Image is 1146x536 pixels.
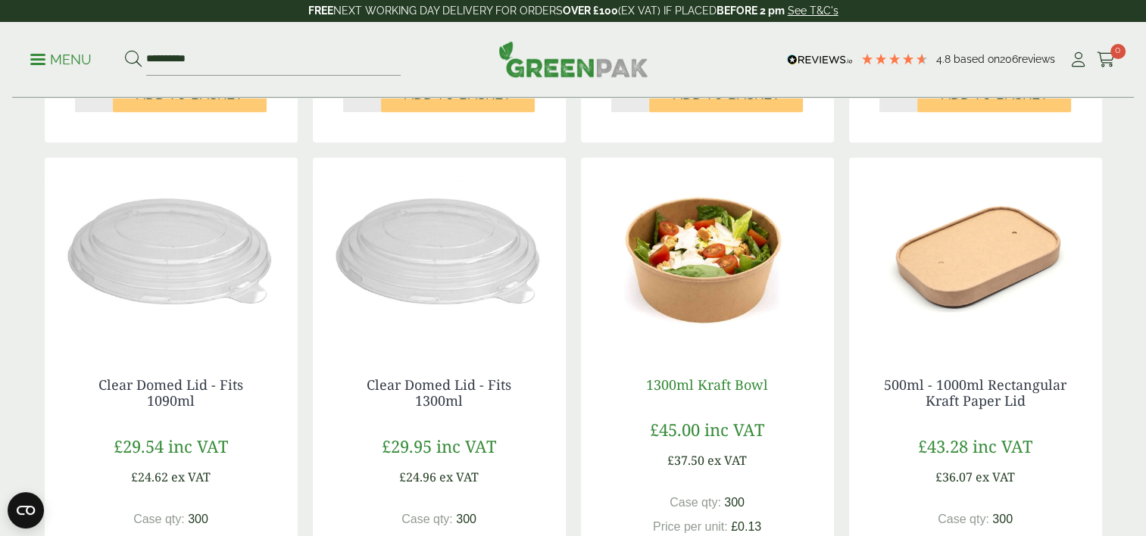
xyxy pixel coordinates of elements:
img: Kraft Bowl 1300ml with Ceaser Salad [581,157,834,347]
span: 300 [724,496,745,509]
span: 300 [456,513,476,525]
span: £29.54 [114,435,164,457]
span: Case qty: [133,513,185,525]
span: inc VAT [973,435,1032,457]
span: 4.8 [936,53,954,65]
div: 4.79 Stars [860,52,929,66]
span: 300 [992,513,1013,525]
span: ex VAT [707,452,747,469]
i: My Account [1069,52,1088,67]
span: ex VAT [976,469,1015,485]
span: ex VAT [171,469,211,485]
span: £43.28 [918,435,968,457]
a: Menu [30,51,92,66]
strong: OVER £100 [563,5,618,17]
span: inc VAT [436,435,496,457]
img: 2723006 Paper Lid for Rectangular Kraft Bowl v1 [849,157,1102,347]
span: £24.62 [131,469,168,485]
i: Cart [1097,52,1116,67]
span: Based on [954,53,1000,65]
span: £29.95 [382,435,432,457]
span: £0.13 [731,520,761,533]
a: 1300ml Kraft Bowl [646,376,768,394]
img: GreenPak Supplies [498,41,648,77]
span: £37.50 [667,452,704,469]
p: Menu [30,51,92,69]
span: Case qty: [938,513,989,525]
span: ex VAT [439,469,479,485]
span: 206 [1000,53,1018,65]
span: inc VAT [168,435,228,457]
span: £36.07 [935,469,973,485]
span: £45.00 [650,418,700,441]
a: Clear Domed Lid - Fits 1090ml [98,376,243,410]
span: Case qty: [670,496,721,509]
span: Case qty: [401,513,453,525]
span: 0 [1110,44,1126,59]
strong: FREE [308,5,333,17]
img: Clear Domed Lid - Fits 1000ml-0 [45,157,298,347]
a: 0 [1097,48,1116,71]
strong: BEFORE 2 pm [717,5,785,17]
img: REVIEWS.io [787,55,853,65]
span: Price per unit: [653,520,728,533]
span: inc VAT [704,418,764,441]
span: reviews [1018,53,1055,65]
a: See T&C's [788,5,838,17]
span: 300 [188,513,208,525]
button: Open CMP widget [8,492,44,528]
img: Clear Domed Lid - Fits 1000ml-0 [313,157,566,347]
a: Clear Domed Lid - Fits 1300ml [367,376,511,410]
span: £24.96 [399,469,436,485]
a: 500ml - 1000ml Rectangular Kraft Paper Lid [884,376,1066,410]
